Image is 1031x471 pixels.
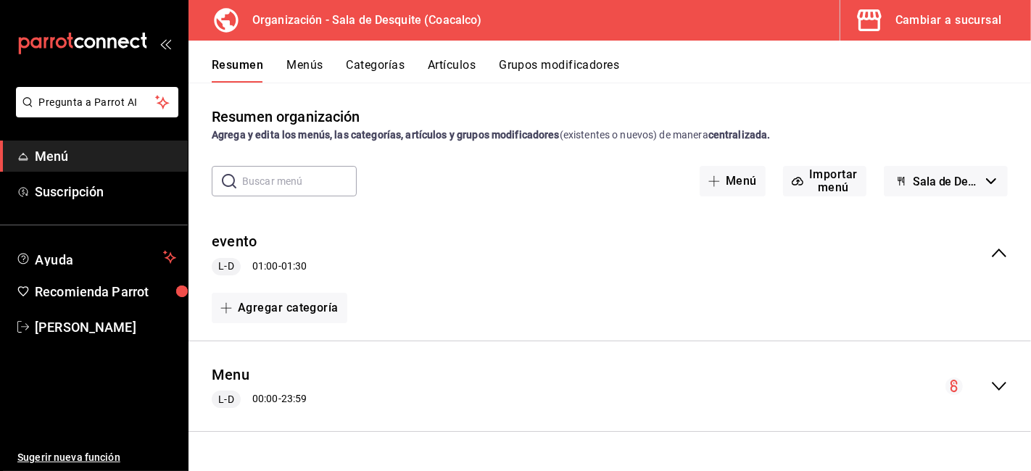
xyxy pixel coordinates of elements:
div: 00:00 - 23:59 [212,391,307,408]
span: L-D [212,259,239,274]
span: Suscripción [35,182,176,201]
button: Importar menú [783,166,866,196]
span: Menú [35,146,176,166]
strong: Agrega y edita los menús, las categorías, artículos y grupos modificadores [212,129,560,141]
button: Agregar categoría [212,293,347,323]
h3: Organización - Sala de Desquite (Coacalco) [241,12,482,29]
div: navigation tabs [212,58,1031,83]
a: Pregunta a Parrot AI [10,105,178,120]
button: Resumen [212,58,263,83]
button: Menú [700,166,766,196]
input: Buscar menú [242,167,357,196]
span: Sugerir nueva función [17,450,176,465]
button: Categorías [347,58,405,83]
button: Sala de Desquite (Borrador) [884,166,1008,196]
button: Grupos modificadores [499,58,619,83]
span: Pregunta a Parrot AI [39,95,156,110]
span: L-D [212,392,239,407]
div: 01:00 - 01:30 [212,258,307,275]
span: [PERSON_NAME] [35,317,176,337]
span: Recomienda Parrot [35,282,176,301]
strong: centralizada. [708,129,771,141]
button: open_drawer_menu [160,38,171,49]
div: Resumen organización [212,106,360,128]
button: Menús [286,58,323,83]
button: Menu [212,364,249,385]
span: Sala de Desquite (Borrador) [913,175,980,188]
div: Cambiar a sucursal [895,10,1002,30]
div: (existentes o nuevos) de manera [212,128,1008,143]
button: evento [212,231,257,252]
button: Artículos [428,58,476,83]
span: Ayuda [35,249,157,266]
button: Pregunta a Parrot AI [16,87,178,117]
div: collapse-menu-row [189,353,1031,420]
div: collapse-menu-row [189,220,1031,287]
